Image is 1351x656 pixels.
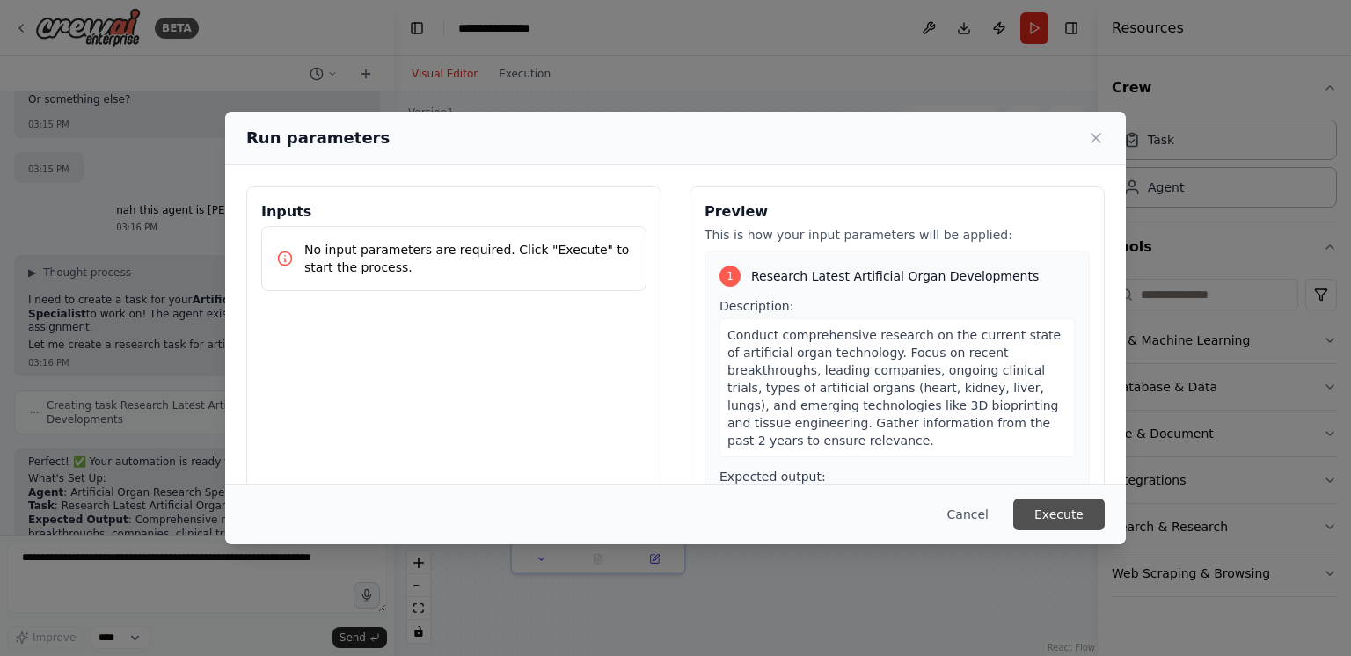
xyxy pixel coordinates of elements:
[751,267,1039,285] span: Research Latest Artificial Organ Developments
[246,126,390,150] h2: Run parameters
[1013,499,1105,530] button: Execute
[719,299,793,313] span: Description:
[719,470,826,484] span: Expected output:
[727,328,1061,448] span: Conduct comprehensive research on the current state of artificial organ technology. Focus on rece...
[719,266,741,287] div: 1
[705,201,1090,222] h3: Preview
[261,201,646,222] h3: Inputs
[933,499,1003,530] button: Cancel
[304,241,632,276] p: No input parameters are required. Click "Execute" to start the process.
[705,226,1090,244] p: This is how your input parameters will be applied:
